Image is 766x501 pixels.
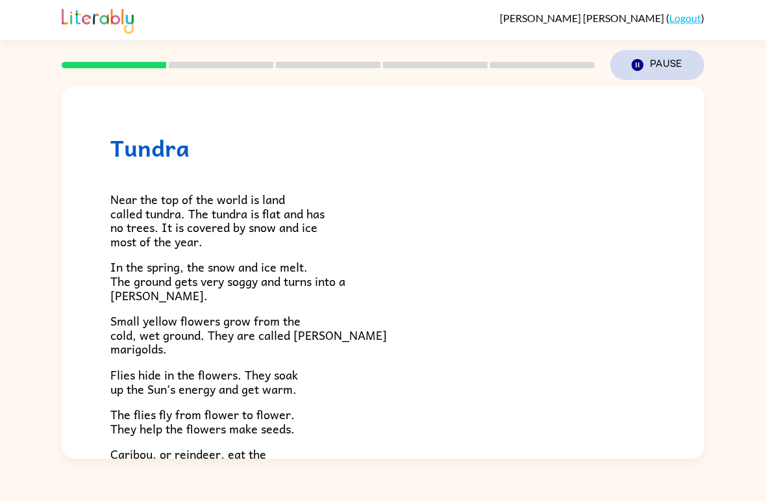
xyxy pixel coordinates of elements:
[110,257,345,304] span: In the spring, the snow and ice melt. The ground gets very soggy and turns into a [PERSON_NAME].
[110,405,295,438] span: The flies fly from flower to flower. They help the flowers make seeds.
[110,135,656,161] h1: Tundra
[500,12,704,24] div: ( )
[669,12,701,24] a: Logout
[62,5,134,34] img: Literably
[110,365,298,398] span: Flies hide in the flowers. They soak up the Sun’s energy and get warm.
[500,12,666,24] span: [PERSON_NAME] [PERSON_NAME]
[110,190,325,251] span: Near the top of the world is land called tundra. The tundra is flat and has no trees. It is cover...
[110,311,387,358] span: Small yellow flowers grow from the cold, wet ground. They are called [PERSON_NAME] marigolds.
[610,50,704,80] button: Pause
